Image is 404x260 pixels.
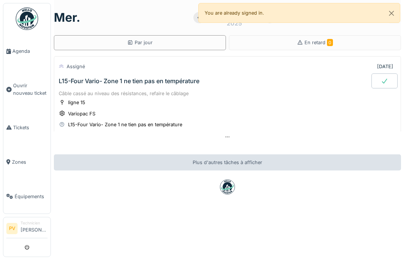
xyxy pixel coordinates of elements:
[16,7,38,30] img: Badge_color-CXgf-gQk.svg
[59,90,396,97] div: Câble cassé au niveau des résistances, refaire le câblage
[327,39,333,46] span: 0
[383,3,400,23] button: Close
[227,19,242,28] div: 2025
[12,158,48,166] span: Zones
[67,63,85,70] div: Assigné
[3,69,50,110] a: Ouvrir nouveau ticket
[12,48,48,55] span: Agenda
[6,223,18,234] li: PV
[54,10,80,25] h1: mer.
[198,3,400,23] div: You are already signed in.
[304,40,333,45] span: En retard
[21,220,48,226] div: Technicien
[127,39,153,46] div: Par jour
[68,110,95,117] div: Variopac FS
[21,220,48,236] li: [PERSON_NAME]
[6,220,48,238] a: PV Technicien[PERSON_NAME]
[13,82,48,96] span: Ouvrir nouveau ticket
[15,193,48,200] span: Équipements
[68,99,85,106] div: ligne 15
[59,78,199,85] div: L15-Four Vario- Zone 1 ne tien pas en température
[220,179,235,194] img: badge-BVDL4wpA.svg
[377,63,393,70] div: [DATE]
[13,124,48,131] span: Tickets
[3,110,50,145] a: Tickets
[3,145,50,179] a: Zones
[54,154,401,170] div: Plus d'autres tâches à afficher
[3,34,50,69] a: Agenda
[68,121,182,128] div: L15-Four Vario- Zone 1 ne tien pas en température
[3,179,50,214] a: Équipements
